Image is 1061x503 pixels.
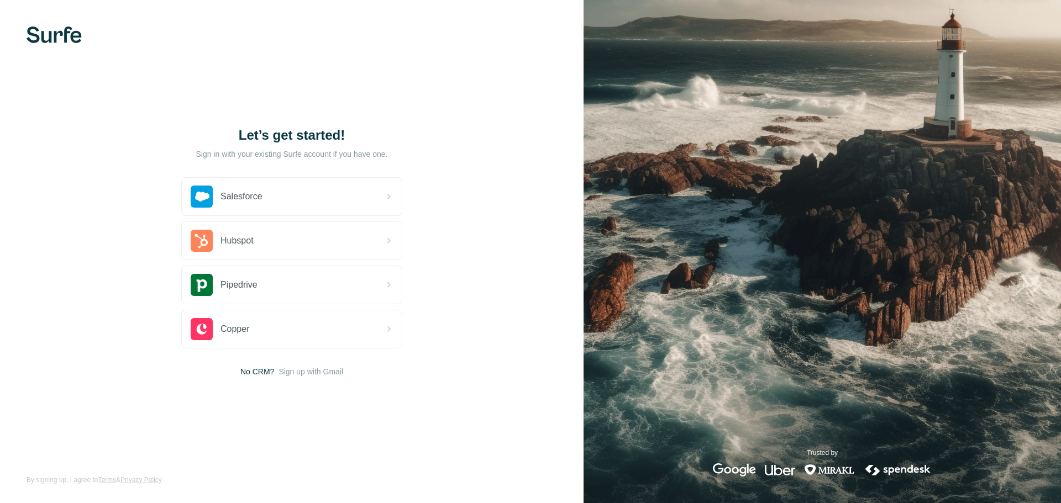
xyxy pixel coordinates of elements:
img: pipedrive's logo [191,274,213,296]
img: google's logo [713,463,756,476]
p: Sign in with your existing Surfe account if you have one. [196,149,387,160]
a: Terms [98,476,116,484]
img: spendesk's logo [864,463,932,476]
img: Surfe's logo [27,27,82,43]
span: Copper [220,322,249,336]
a: Privacy Policy [120,476,162,484]
span: Salesforce [220,190,262,203]
img: copper's logo [191,318,213,340]
span: Hubspot [220,234,254,247]
h1: Let’s get started! [181,126,402,144]
img: mirakl's logo [804,463,855,476]
img: salesforce's logo [191,186,213,208]
p: Trusted by [807,448,838,458]
img: uber's logo [765,463,795,476]
span: By signing up, I agree to & [27,475,162,485]
button: Sign up with Gmail [279,366,343,377]
span: No CRM? [240,366,274,377]
img: hubspot's logo [191,230,213,252]
span: Pipedrive [220,278,258,292]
